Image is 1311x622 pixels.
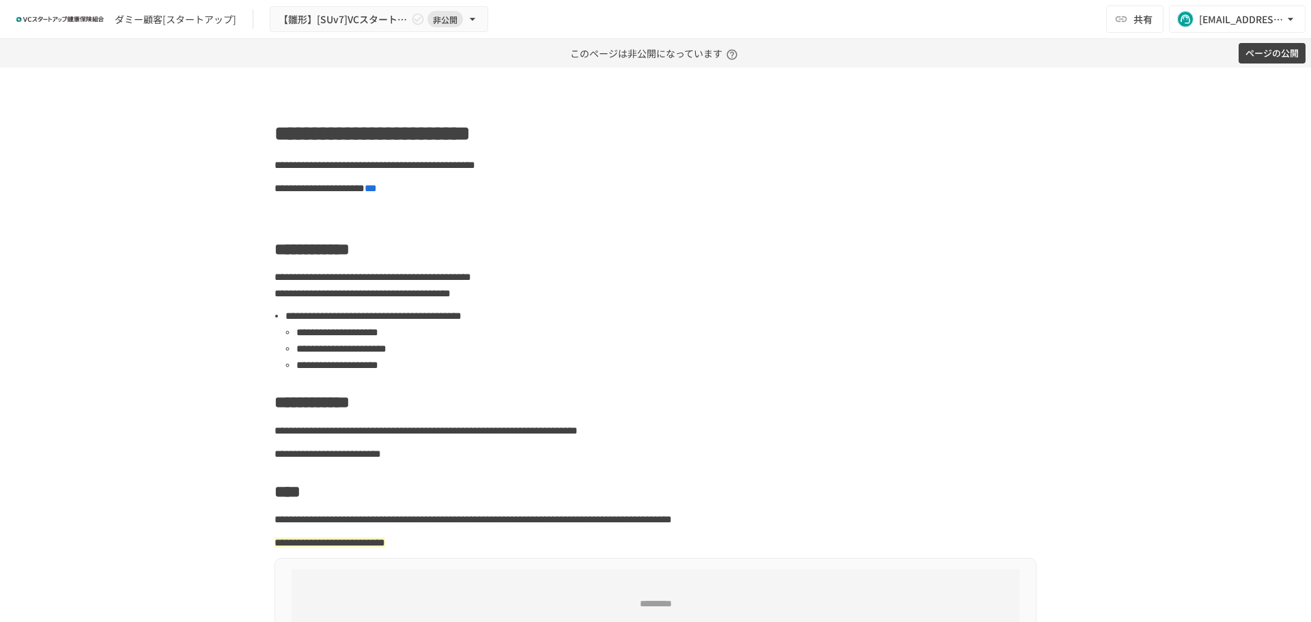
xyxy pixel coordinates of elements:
span: 非公開 [427,12,463,27]
div: [EMAIL_ADDRESS][DOMAIN_NAME] [1199,11,1284,28]
button: 【雛形】[SUv7]VCスタートアップ健保への加入申請手続き非公開 [270,6,488,33]
span: 【雛形】[SUv7]VCスタートアップ健保への加入申請手続き [279,11,408,28]
span: 共有 [1133,12,1153,27]
p: このページは非公開になっています [570,39,742,68]
div: ダミー顧客[スタートアップ] [115,12,236,27]
button: ページの公開 [1239,43,1306,64]
button: 共有 [1106,5,1164,33]
button: [EMAIL_ADDRESS][DOMAIN_NAME] [1169,5,1306,33]
img: ZDfHsVrhrXUoWEWGWYf8C4Fv4dEjYTEDCNvmL73B7ox [16,8,104,30]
